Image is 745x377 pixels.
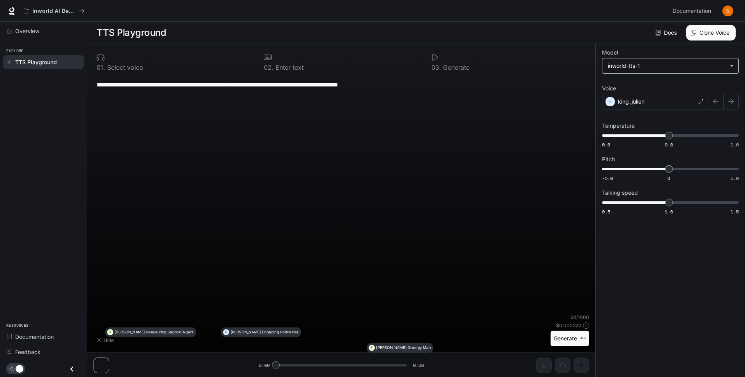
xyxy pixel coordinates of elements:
button: HHadesStory Narrator [298,343,349,353]
p: Model [602,50,618,55]
span: Documentation [15,333,54,341]
a: Feedback [3,345,84,359]
span: 0 [667,175,670,181]
button: D[PERSON_NAME]Engaging Podcaster [221,327,301,337]
p: 0 3 . [431,64,441,70]
h1: TTS Playground [97,25,166,41]
button: Close drawer [63,361,81,377]
p: Temperature [602,123,635,129]
button: All workspaces [20,3,88,19]
p: Story Narrator [320,346,346,350]
span: 1.0 [665,208,673,215]
span: TTS Playground [15,58,57,66]
p: Generate [441,64,470,70]
button: T[PERSON_NAME]Grumpy Man [367,343,434,353]
a: Docs [654,25,680,41]
p: ⌘⏎ [580,336,586,341]
div: A [108,327,113,337]
div: inworld-tts-1 [602,58,738,73]
p: [PERSON_NAME] [115,330,145,334]
p: Inworld AI Demos [32,8,76,14]
span: Feedback [15,348,41,356]
p: Voice [602,86,616,91]
p: Engaging Podcaster [262,330,298,334]
p: 64 / 1000 [570,314,589,321]
span: -5.0 [602,175,613,181]
p: Pitch [602,157,615,162]
a: Documentation [669,3,717,19]
span: Documentation [673,6,711,16]
span: Dark mode toggle [16,364,23,373]
span: 0.8 [665,141,673,148]
p: [PERSON_NAME] [225,343,258,347]
button: O[PERSON_NAME]Sad Friend [214,339,283,350]
span: 0.5 [602,208,610,215]
a: Overview [3,24,84,38]
p: king_julien [618,98,644,106]
span: Overview [15,27,39,35]
div: T [369,343,374,353]
img: User avatar [722,5,733,16]
button: MMarkCasual Conversationalist [124,336,204,348]
div: M [127,336,134,348]
div: O [217,339,223,350]
button: Clone Voice [686,25,736,41]
p: Enter text [274,64,304,70]
p: [PERSON_NAME] [376,346,406,350]
button: Hide [94,334,118,346]
div: D [223,327,229,337]
p: Talking speed [602,190,638,196]
a: TTS Playground [3,55,84,69]
span: 1.0 [731,141,739,148]
p: Reassuring Support Agent [146,330,194,334]
div: inworld-tts-1 [608,62,726,70]
p: [PERSON_NAME] [231,330,261,334]
p: Grumpy Man [408,346,431,350]
p: Select voice [105,64,143,70]
button: Generate⌘⏎ [551,331,589,347]
p: Casual Conversationalist [148,340,201,345]
span: 0.6 [602,141,610,148]
span: 5.0 [731,175,739,181]
p: Hades [307,346,319,350]
p: $ 0.000320 [556,322,581,329]
p: 0 2 . [264,64,274,70]
div: H [300,343,306,353]
p: 0 1 . [97,64,105,70]
a: Documentation [3,330,84,344]
p: Sad Friend [260,343,280,347]
p: Mark [136,340,147,345]
span: 1.5 [731,208,739,215]
button: A[PERSON_NAME]Reassuring Support Agent [105,327,196,337]
button: User avatar [720,3,736,19]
